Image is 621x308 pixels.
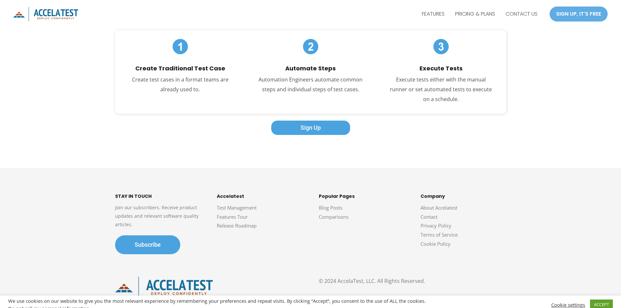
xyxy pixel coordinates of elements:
h5: Accelatest [217,193,303,200]
h3: Create Traditional Test Case [126,65,234,72]
span: Subscribe [135,242,161,248]
h5: Popular Pages [319,193,405,200]
a: CONTACT US [500,6,543,22]
a: SIGN UP, IT'S FREE [549,6,608,22]
a: Cookie settings [551,302,585,308]
a: Release Roadmap [217,222,257,229]
a: PRICING & PLANS [450,6,500,22]
h5: Company [421,193,506,200]
aside: Footer Widget 1 [115,193,201,254]
aside: Footer Widget 2 [217,193,303,237]
aside: Footer Widget 4 [421,193,506,255]
h3: Automate Steps [257,65,364,72]
nav: Site Navigation [417,6,543,22]
a: AccelaTest [13,10,78,17]
p: © 2024 AccelaTest, LLC. All Rights Reserved. [319,276,506,286]
h3: Execute Tests [387,65,495,72]
a: FEATURES [417,6,450,22]
span: Sign up [301,124,321,131]
p: Join our subscribers. Receive product updates and relevant software quality articles. [115,203,201,229]
aside: Footer Widget 3 [319,193,405,228]
a: Cookie Policy [421,241,451,247]
a: Subscribe [115,235,180,254]
p: Create test cases in a format teams are already used to. [126,75,234,94]
h5: STAY IN TOUCH [115,193,201,200]
a: About Accelatest [421,204,457,211]
a: Privacy Policy [421,222,451,229]
a: Blog Posts [319,204,342,211]
img: icon [13,7,78,22]
a: Sign up [271,120,350,135]
img: icon [115,276,213,298]
a: Contact [421,213,437,220]
a: Test Management [217,204,257,211]
p: Execute tests either with the manual runner or set automated tests to execute on a schedule. [387,75,495,104]
p: Automation Engineers automate common steps and individual steps of test cases. [257,75,364,94]
a: Terms of Service [421,231,458,238]
a: Features Tour [217,213,248,220]
a: Comparisons [319,213,348,220]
